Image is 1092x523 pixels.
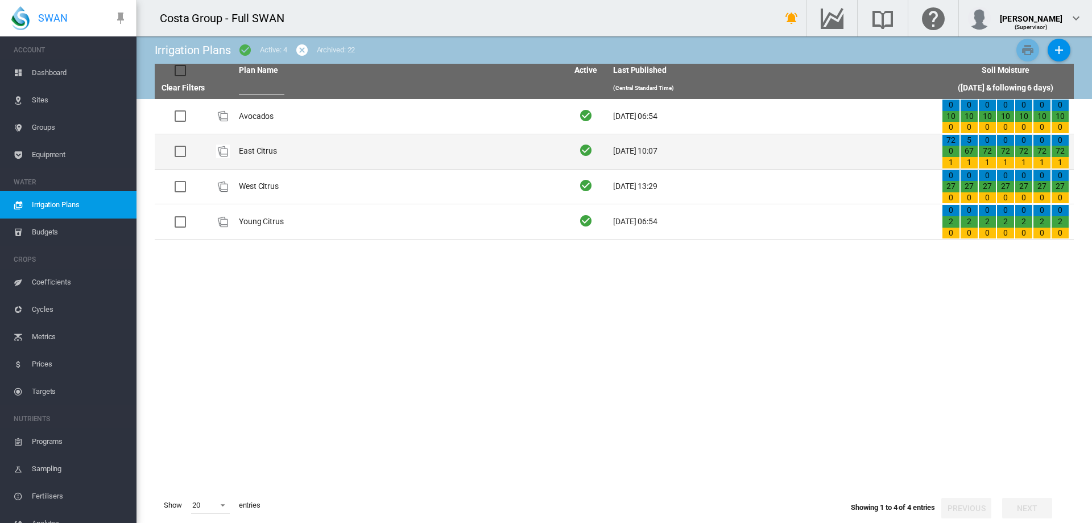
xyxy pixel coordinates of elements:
[961,146,978,157] div: 67
[38,11,68,25] span: SWAN
[942,100,959,111] div: 0
[192,501,200,509] div: 20
[942,111,959,122] div: 10
[32,114,127,141] span: Groups
[32,191,127,219] span: Irrigation Plans
[609,204,937,239] td: [DATE] 06:54
[961,205,978,216] div: 0
[14,410,127,428] span: NUTRIENTS
[937,170,1074,204] td: 0 27 0 0 27 0 0 27 0 0 27 0 0 27 0 0 27 0 0 27 0
[1052,100,1069,111] div: 0
[216,109,230,123] img: product-image-placeholder.png
[216,145,230,158] img: product-image-placeholder.png
[234,170,563,204] td: West Citrus
[961,170,978,182] div: 0
[920,11,947,25] md-icon: Click here for help
[942,170,959,182] div: 0
[979,192,996,204] div: 0
[1069,11,1083,25] md-icon: icon-chevron-down
[1052,43,1066,57] md-icon: icon-plus
[1033,170,1050,182] div: 0
[216,180,230,193] img: product-image-placeholder.png
[114,11,127,25] md-icon: icon-pin
[234,204,563,239] td: Young Citrus
[234,496,265,515] span: entries
[869,11,896,25] md-icon: Search the knowledge base
[295,43,309,57] md-icon: icon-cancel
[942,205,959,216] div: 0
[32,219,127,246] span: Budgets
[818,11,846,25] md-icon: Go to the Data Hub
[979,146,996,157] div: 72
[317,45,355,55] div: Archived: 22
[1033,216,1050,228] div: 2
[1033,157,1050,168] div: 1
[609,77,937,99] th: (Central Standard Time)
[216,109,230,123] div: Plan Id: 21756
[979,157,996,168] div: 1
[1052,181,1069,192] div: 27
[1052,111,1069,122] div: 10
[1033,122,1050,133] div: 0
[609,134,937,169] td: [DATE] 10:07
[997,170,1014,182] div: 0
[160,10,295,26] div: Costa Group - Full SWAN
[961,157,978,168] div: 1
[32,296,127,323] span: Cycles
[1052,157,1069,168] div: 1
[1015,170,1032,182] div: 0
[216,215,230,229] div: Plan Id: 21987
[216,180,230,193] div: Plan Id: 21984
[238,43,252,57] md-icon: icon-checkbox-marked-circle
[32,323,127,351] span: Metrics
[234,99,563,134] td: Avocados
[1033,146,1050,157] div: 72
[234,64,563,77] th: Plan Name
[1015,157,1032,168] div: 1
[1033,111,1050,122] div: 10
[961,100,978,111] div: 0
[1052,228,1069,239] div: 0
[961,111,978,122] div: 10
[937,77,1074,99] th: ([DATE] & following 6 days)
[961,192,978,204] div: 0
[1015,100,1032,111] div: 0
[159,496,187,515] span: Show
[1015,192,1032,204] div: 0
[32,483,127,510] span: Fertilisers
[937,134,1074,169] td: 72 0 1 5 67 1 0 72 1 0 72 1 0 72 1 0 72 1 0 72 1
[1015,122,1032,133] div: 0
[997,100,1014,111] div: 0
[942,181,959,192] div: 27
[32,455,127,483] span: Sampling
[155,42,230,58] div: Irrigation Plans
[1052,135,1069,146] div: 0
[162,83,205,92] a: Clear Filters
[942,146,959,157] div: 0
[937,99,1074,134] td: 0 10 0 0 10 0 0 10 0 0 10 0 0 10 0 0 10 0 0 10 0
[11,6,30,30] img: SWAN-Landscape-Logo-Colour-drop.png
[1033,192,1050,204] div: 0
[942,228,959,239] div: 0
[997,228,1014,239] div: 0
[997,135,1014,146] div: 0
[961,135,978,146] div: 5
[1015,181,1032,192] div: 27
[968,7,991,30] img: profile.jpg
[979,181,996,192] div: 27
[1015,146,1032,157] div: 72
[997,146,1014,157] div: 72
[32,351,127,378] span: Prices
[979,228,996,239] div: 0
[961,122,978,133] div: 0
[609,170,937,204] td: [DATE] 13:29
[1015,24,1048,30] span: (Supervisor)
[563,64,609,77] th: Active
[609,64,937,77] th: Last Published
[997,181,1014,192] div: 27
[1015,111,1032,122] div: 10
[32,141,127,168] span: Equipment
[979,135,996,146] div: 0
[1033,205,1050,216] div: 0
[1048,39,1070,61] button: Add New Plan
